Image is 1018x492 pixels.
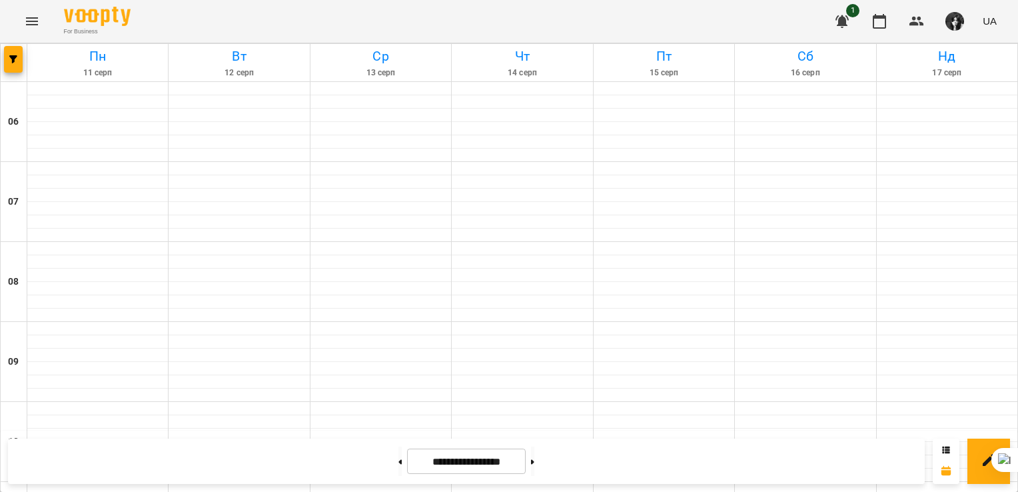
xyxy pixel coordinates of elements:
h6: 12 серп [171,67,307,79]
h6: Пт [596,46,732,67]
h6: Вт [171,46,307,67]
h6: 13 серп [312,67,449,79]
h6: Чт [454,46,590,67]
img: Voopty Logo [64,7,131,26]
span: 1 [846,4,859,17]
h6: 06 [8,115,19,129]
h6: 15 серп [596,67,732,79]
h6: 09 [8,355,19,369]
h6: 14 серп [454,67,590,79]
h6: Ср [312,46,449,67]
h6: Нд [879,46,1015,67]
button: Menu [16,5,48,37]
span: UA [983,14,997,28]
button: UA [977,9,1002,33]
h6: 08 [8,275,19,289]
h6: 16 серп [737,67,873,79]
h6: Пн [29,46,166,67]
span: For Business [64,27,131,36]
h6: 17 серп [879,67,1015,79]
h6: 11 серп [29,67,166,79]
h6: Сб [737,46,873,67]
h6: 07 [8,195,19,209]
img: 44b315c2e714f1ab592a079ef2b679bb.jpg [945,12,964,31]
